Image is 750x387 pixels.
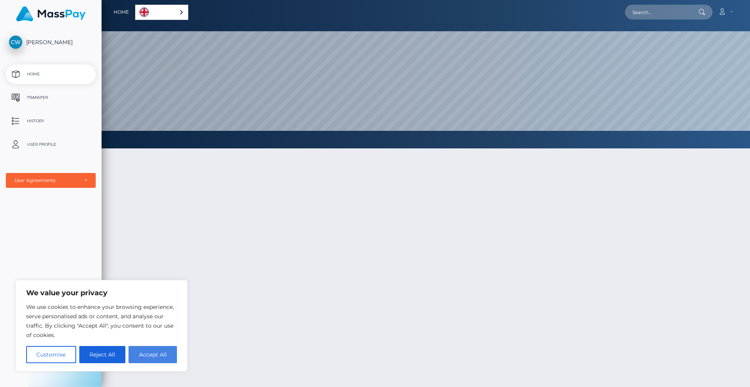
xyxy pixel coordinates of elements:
button: User Agreements [6,173,96,188]
a: Transfer [6,88,96,107]
p: Home [9,68,93,80]
a: Home [6,64,96,84]
a: History [6,111,96,131]
p: Transfer [9,92,93,103]
p: History [9,115,93,127]
input: Search... [625,5,698,20]
span: [PERSON_NAME] [6,39,96,46]
a: Home [114,4,129,20]
button: Customise [26,346,76,363]
img: MassPay [16,6,86,21]
div: User Agreements [14,177,79,184]
a: English [136,5,188,20]
p: We value your privacy [26,288,177,298]
p: We use cookies to enhance your browsing experience, serve personalised ads or content, and analys... [26,302,177,340]
div: Language [135,5,188,20]
div: We value your privacy [16,280,187,371]
aside: Language selected: English [135,5,188,20]
p: User Profile [9,139,93,150]
a: User Profile [6,135,96,154]
button: Reject All [79,346,126,363]
button: Accept All [129,346,177,363]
